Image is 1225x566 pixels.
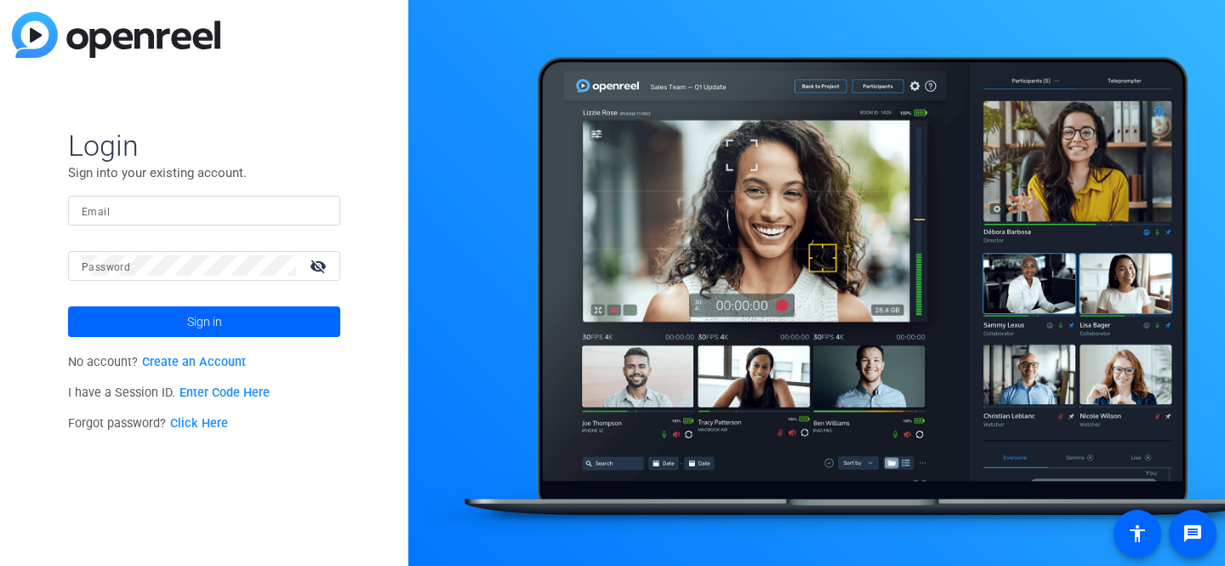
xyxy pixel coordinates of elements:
[82,261,130,273] mat-label: Password
[68,128,340,163] span: Login
[68,163,340,182] p: Sign into your existing account.
[299,254,340,278] mat-icon: visibility_off
[12,12,220,58] img: blue-gradient.svg
[187,300,222,343] span: Sign in
[82,200,327,220] input: Enter Email Address
[142,355,246,369] a: Create an Account
[82,206,110,218] mat-label: Email
[170,416,228,431] a: Click Here
[68,386,270,400] span: I have a Session ID.
[1127,523,1148,544] mat-icon: accessibility
[68,355,246,369] span: No account?
[68,416,228,431] span: Forgot password?
[68,306,340,337] button: Sign in
[1182,523,1203,544] mat-icon: message
[179,386,270,400] a: Enter Code Here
